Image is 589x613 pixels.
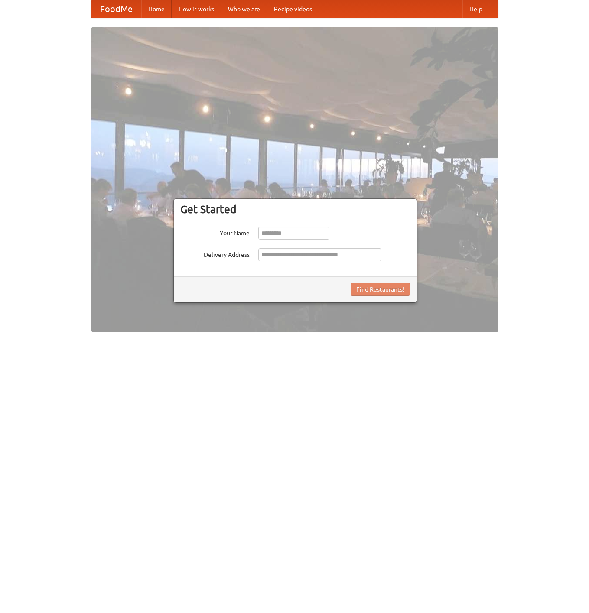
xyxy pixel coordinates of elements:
[462,0,489,18] a: Help
[141,0,172,18] a: Home
[180,203,410,216] h3: Get Started
[172,0,221,18] a: How it works
[351,283,410,296] button: Find Restaurants!
[221,0,267,18] a: Who we are
[180,248,250,259] label: Delivery Address
[91,0,141,18] a: FoodMe
[180,227,250,237] label: Your Name
[267,0,319,18] a: Recipe videos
